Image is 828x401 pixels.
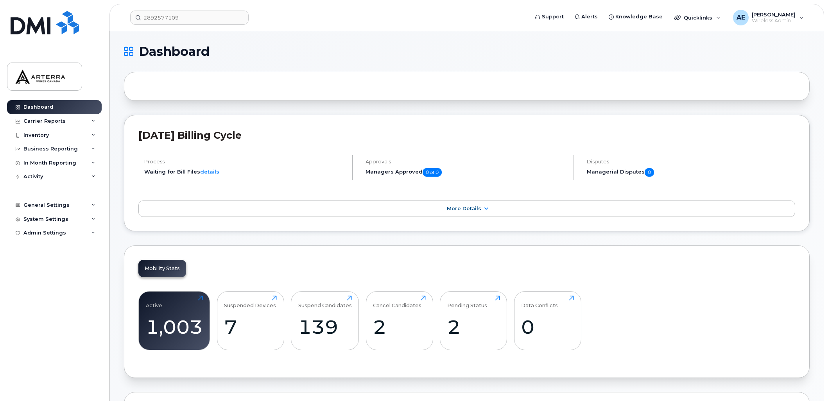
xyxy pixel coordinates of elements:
[298,315,352,338] div: 139
[373,295,421,308] div: Cancel Candidates
[373,315,426,338] div: 2
[224,295,276,308] div: Suspended Devices
[139,46,210,57] span: Dashboard
[366,168,567,177] h5: Managers Approved
[366,159,567,165] h4: Approvals
[587,168,795,177] h5: Managerial Disputes
[146,295,162,308] div: Active
[587,159,795,165] h4: Disputes
[521,295,574,346] a: Data Conflicts0
[447,295,500,346] a: Pending Status2
[138,129,795,141] h2: [DATE] Billing Cycle
[298,295,352,346] a: Suspend Candidates139
[521,295,558,308] div: Data Conflicts
[224,295,277,346] a: Suspended Devices7
[224,315,277,338] div: 7
[447,295,487,308] div: Pending Status
[146,295,203,346] a: Active1,003
[144,159,346,165] h4: Process
[373,295,426,346] a: Cancel Candidates2
[298,295,352,308] div: Suspend Candidates
[447,315,500,338] div: 2
[645,168,654,177] span: 0
[144,168,346,175] li: Waiting for Bill Files
[447,206,481,211] span: More Details
[423,168,442,177] span: 0 of 0
[521,315,574,338] div: 0
[146,315,203,338] div: 1,003
[200,168,219,175] a: details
